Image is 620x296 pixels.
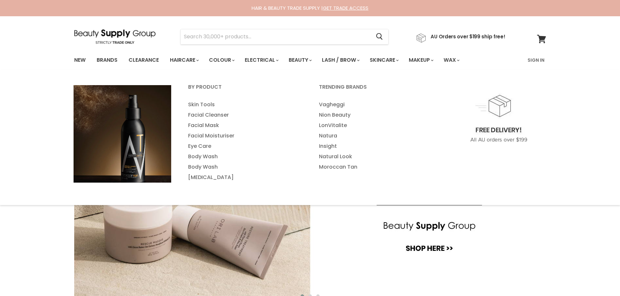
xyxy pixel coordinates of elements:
ul: Main menu [69,51,494,70]
iframe: Gorgias live chat messenger [587,265,613,290]
a: Facial Mask [180,120,310,131]
a: Colour [204,53,239,67]
a: Skin Tools [180,99,310,110]
a: Eye Care [180,141,310,151]
ul: Main menu [311,99,440,172]
a: Natural Look [311,151,440,162]
input: Search [181,29,371,44]
a: Brands [92,53,122,67]
a: Facial Cleanser [180,110,310,120]
a: Haircare [165,53,203,67]
a: Wax [439,53,463,67]
a: New [69,53,90,67]
a: By Product [180,82,310,98]
a: Natura [311,131,440,141]
a: Facial Moisturiser [180,131,310,141]
a: Lash / Brow [317,53,364,67]
a: Moroccan Tan [311,162,440,172]
nav: Main [66,51,554,70]
a: GET TRADE ACCESS [323,5,368,11]
a: Clearance [124,53,164,67]
a: Body Wash [180,151,310,162]
a: [MEDICAL_DATA] [180,172,310,183]
a: Insight [311,141,440,151]
div: HAIR & BEAUTY TRADE SUPPLY | [66,5,554,11]
a: Electrical [240,53,282,67]
button: Search [371,29,388,44]
a: Body Wash [180,162,310,172]
a: Makeup [404,53,437,67]
a: Beauty [284,53,316,67]
ul: Main menu [180,99,310,183]
a: Skincare [365,53,403,67]
a: LonVitalite [311,120,440,131]
a: Trending Brands [311,82,440,98]
a: Sign In [524,53,548,67]
a: Nion Beauty [311,110,440,120]
a: Vagheggi [311,99,440,110]
form: Product [180,29,389,45]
